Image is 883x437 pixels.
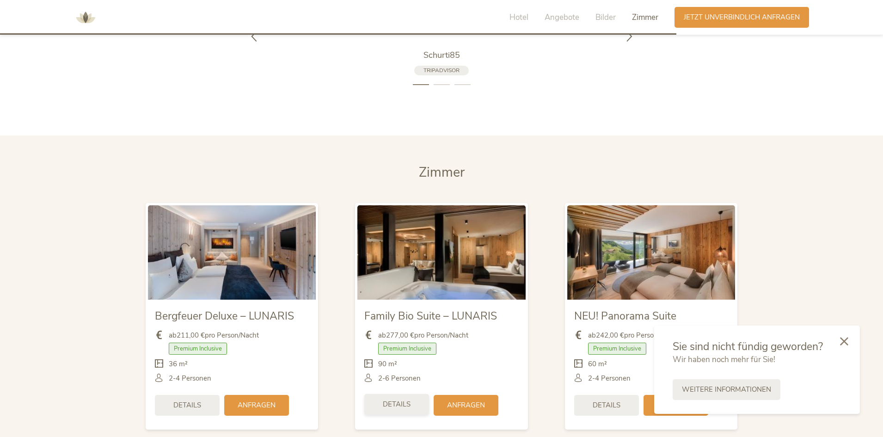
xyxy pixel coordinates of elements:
[72,14,99,20] a: AMONTI & LUNARIS Wellnessresort
[673,339,823,354] span: Sie sind nicht fündig geworden?
[682,385,771,394] span: Weitere Informationen
[364,309,497,323] span: Family Bio Suite – LUNARIS
[588,359,607,369] span: 60 m²
[326,49,557,61] a: Schurti85
[169,374,211,383] span: 2-4 Personen
[596,331,624,340] b: 242,00 €
[357,205,525,300] img: Family Bio Suite – LUNARIS
[177,331,205,340] b: 211,00 €
[386,331,414,340] b: 277,00 €
[574,309,676,323] span: NEU! Panorama Suite
[155,309,294,323] span: Bergfeuer Deluxe – LUNARIS
[423,67,460,74] span: Tripadvisor
[588,374,631,383] span: 2-4 Personen
[238,400,276,410] span: Anfragen
[169,359,188,369] span: 36 m²
[588,331,678,340] span: ab pro Person/Nacht
[378,359,397,369] span: 90 m²
[588,343,646,355] span: Premium Inclusive
[673,379,780,400] a: Weitere Informationen
[169,331,259,340] span: ab pro Person/Nacht
[447,400,485,410] span: Anfragen
[595,12,616,23] span: Bilder
[414,66,469,75] a: Tripadvisor
[545,12,579,23] span: Angebote
[673,354,775,365] span: Wir haben noch mehr für Sie!
[173,400,201,410] span: Details
[169,343,227,355] span: Premium Inclusive
[419,163,465,181] span: Zimmer
[632,12,658,23] span: Zimmer
[72,4,99,31] img: AMONTI & LUNARIS Wellnessresort
[423,49,460,61] span: Schurti85
[378,374,421,383] span: 2-6 Personen
[684,12,800,22] span: Jetzt unverbindlich anfragen
[383,400,411,409] span: Details
[148,205,316,300] img: Bergfeuer Deluxe – LUNARIS
[378,343,436,355] span: Premium Inclusive
[593,400,620,410] span: Details
[509,12,528,23] span: Hotel
[567,205,735,300] img: NEU! Panorama Suite
[378,331,468,340] span: ab pro Person/Nacht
